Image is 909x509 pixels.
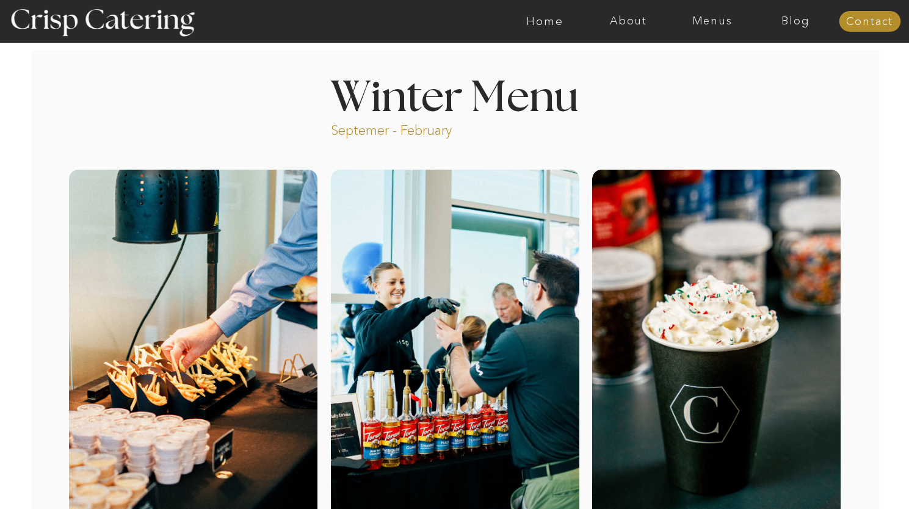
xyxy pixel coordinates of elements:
p: Septemer - February [331,121,499,135]
a: Menus [670,15,754,27]
a: Home [503,15,587,27]
h1: Winter Menu [285,77,625,113]
iframe: podium webchat widget bubble [787,448,909,509]
a: Blog [754,15,838,27]
a: Contact [839,16,900,28]
a: About [587,15,670,27]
